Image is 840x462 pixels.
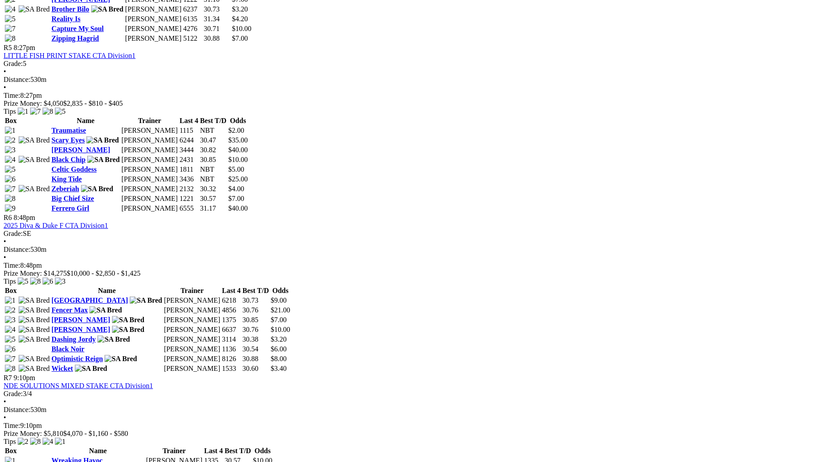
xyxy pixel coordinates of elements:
[183,5,202,14] td: 6237
[30,277,41,285] img: 8
[5,355,15,363] img: 7
[55,108,66,115] img: 5
[179,155,198,164] td: 2431
[252,447,273,455] th: Odds
[221,345,241,354] td: 1136
[121,194,178,203] td: [PERSON_NAME]
[242,325,270,334] td: 30.76
[19,335,50,343] img: SA Bred
[228,175,248,183] span: $25.00
[19,5,50,13] img: SA Bred
[4,262,20,269] span: Time:
[19,136,50,144] img: SA Bred
[163,286,221,295] th: Trainer
[163,325,221,334] td: [PERSON_NAME]
[200,136,227,145] td: 30.47
[200,175,227,184] td: NBT
[221,325,241,334] td: 6637
[4,406,836,414] div: 530m
[228,156,248,163] span: $10.00
[242,354,270,363] td: 30.88
[19,296,50,304] img: SA Bred
[242,306,270,315] td: 30.76
[242,345,270,354] td: 30.54
[4,254,6,261] span: •
[146,447,203,455] th: Trainer
[51,156,85,163] a: Black Chip
[121,204,178,213] td: [PERSON_NAME]
[4,430,836,438] div: Prize Money: $5,810
[121,146,178,154] td: [PERSON_NAME]
[163,306,221,315] td: [PERSON_NAME]
[51,15,80,23] a: Reality Is
[242,364,270,373] td: 30.60
[221,286,241,295] th: Last 4
[125,34,182,43] td: [PERSON_NAME]
[179,185,198,193] td: 2132
[242,296,270,305] td: 30.73
[4,390,23,397] span: Grade:
[203,24,231,33] td: 30.71
[228,204,248,212] span: $40.00
[271,296,286,304] span: $9.00
[179,146,198,154] td: 3444
[4,246,836,254] div: 530m
[5,316,15,324] img: 3
[5,335,15,343] img: 5
[5,447,17,454] span: Box
[270,286,290,295] th: Odds
[228,127,244,134] span: $2.00
[163,335,221,344] td: [PERSON_NAME]
[51,296,128,304] a: [GEOGRAPHIC_DATA]
[5,5,15,13] img: 4
[4,52,135,59] a: LITTLE FISH PRINT STAKE CTA Division1
[121,165,178,174] td: [PERSON_NAME]
[14,44,35,51] span: 8:27pm
[203,34,231,43] td: 30.88
[183,15,202,23] td: 6135
[51,136,85,144] a: Scary Eyes
[51,326,110,333] a: [PERSON_NAME]
[5,15,15,23] img: 5
[5,365,15,373] img: 8
[5,35,15,42] img: 8
[51,447,145,455] th: Name
[179,175,198,184] td: 3436
[30,438,41,446] img: 8
[4,398,6,405] span: •
[4,108,16,115] span: Tips
[200,165,227,174] td: NBT
[89,306,122,314] img: SA Bred
[183,34,202,43] td: 5122
[4,100,836,108] div: Prize Money: $4,050
[4,390,836,398] div: 3/4
[121,116,178,125] th: Trainer
[5,185,15,193] img: 7
[242,316,270,324] td: 30.85
[163,354,221,363] td: [PERSON_NAME]
[163,364,221,373] td: [PERSON_NAME]
[4,414,6,421] span: •
[30,108,41,115] img: 7
[4,76,30,83] span: Distance:
[200,204,227,213] td: 31.17
[228,166,244,173] span: $5.00
[232,5,248,13] span: $3.20
[200,194,227,203] td: 30.57
[112,326,144,334] img: SA Bred
[5,204,15,212] img: 9
[130,296,162,304] img: SA Bred
[75,365,107,373] img: SA Bred
[51,195,94,202] a: Big Chief Size
[200,126,227,135] td: NBT
[221,296,241,305] td: 6218
[4,382,153,389] a: NDE SOLUTIONS MIXED STAKE CTA Division1
[19,355,50,363] img: SA Bred
[221,364,241,373] td: 1533
[19,365,50,373] img: SA Bred
[228,146,248,154] span: $40.00
[51,306,88,314] a: Fencer Max
[4,76,836,84] div: 530m
[228,136,248,144] span: $35.00
[4,406,30,413] span: Distance:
